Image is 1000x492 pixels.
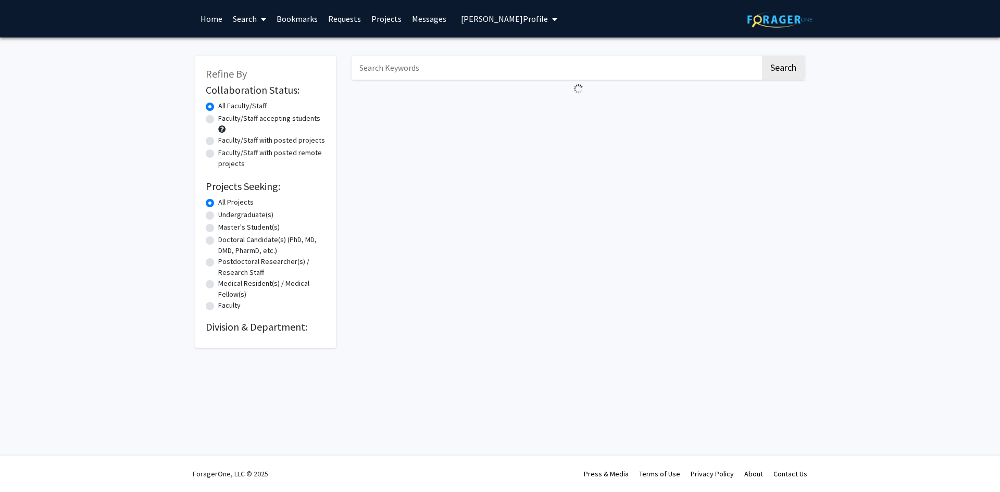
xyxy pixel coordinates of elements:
[228,1,271,37] a: Search
[747,11,813,28] img: ForagerOne Logo
[206,67,247,80] span: Refine By
[407,1,452,37] a: Messages
[218,113,320,124] label: Faculty/Staff accepting students
[323,1,366,37] a: Requests
[218,197,254,208] label: All Projects
[366,1,407,37] a: Projects
[744,469,763,478] a: About
[461,14,548,24] span: [PERSON_NAME] Profile
[218,278,326,300] label: Medical Resident(s) / Medical Fellow(s)
[193,456,268,492] div: ForagerOne, LLC © 2025
[206,321,326,333] h2: Division & Department:
[206,84,326,96] h2: Collaboration Status:
[206,180,326,193] h2: Projects Seeking:
[639,469,680,478] a: Terms of Use
[569,80,587,98] img: Loading
[218,222,280,233] label: Master's Student(s)
[218,234,326,256] label: Doctoral Candidate(s) (PhD, MD, DMD, PharmD, etc.)
[352,56,760,80] input: Search Keywords
[218,100,267,111] label: All Faculty/Staff
[691,469,734,478] a: Privacy Policy
[195,1,228,37] a: Home
[218,300,241,311] label: Faculty
[218,209,273,220] label: Undergraduate(s)
[773,469,807,478] a: Contact Us
[352,98,805,122] nav: Page navigation
[271,1,323,37] a: Bookmarks
[218,256,326,278] label: Postdoctoral Researcher(s) / Research Staff
[762,56,805,80] button: Search
[584,469,629,478] a: Press & Media
[218,135,325,146] label: Faculty/Staff with posted projects
[218,147,326,169] label: Faculty/Staff with posted remote projects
